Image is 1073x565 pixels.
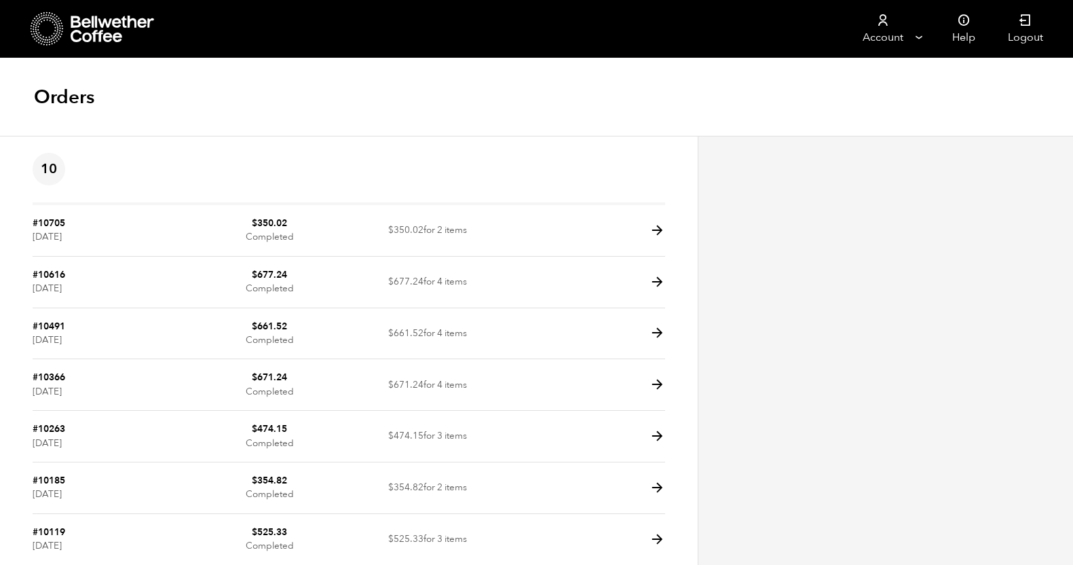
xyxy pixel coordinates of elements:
bdi: 350.02 [252,217,287,230]
td: Completed [191,359,349,411]
a: #10366 [33,371,65,384]
time: [DATE] [33,333,62,346]
a: #10705 [33,217,65,230]
time: [DATE] [33,539,62,552]
span: $ [388,378,394,391]
bdi: 474.15 [252,422,287,435]
a: #10616 [33,268,65,281]
span: $ [388,327,394,340]
span: $ [252,371,257,384]
span: 474.15 [388,429,423,442]
a: #10185 [33,474,65,487]
time: [DATE] [33,230,62,243]
td: for 4 items [349,308,507,360]
bdi: 677.24 [252,268,287,281]
bdi: 671.24 [252,371,287,384]
td: Completed [191,308,349,360]
td: Completed [191,205,349,257]
td: Completed [191,257,349,308]
span: $ [388,429,394,442]
span: 671.24 [388,378,423,391]
time: [DATE] [33,488,62,500]
td: Completed [191,411,349,462]
bdi: 525.33 [252,526,287,539]
bdi: 354.82 [252,474,287,487]
time: [DATE] [33,282,62,295]
a: #10491 [33,320,65,333]
a: #10263 [33,422,65,435]
td: Completed [191,462,349,514]
span: $ [252,268,257,281]
time: [DATE] [33,385,62,398]
span: $ [252,474,257,487]
td: for 3 items [349,411,507,462]
span: 661.52 [388,327,423,340]
span: 350.02 [388,223,423,236]
span: $ [252,526,257,539]
span: $ [388,532,394,545]
span: 354.82 [388,481,423,494]
span: $ [388,275,394,288]
span: $ [252,320,257,333]
a: #10119 [33,526,65,539]
time: [DATE] [33,437,62,450]
td: for 4 items [349,359,507,411]
span: 677.24 [388,275,423,288]
td: for 2 items [349,462,507,514]
span: $ [388,481,394,494]
span: $ [252,217,257,230]
span: 525.33 [388,532,423,545]
span: $ [388,223,394,236]
td: for 4 items [349,257,507,308]
bdi: 661.52 [252,320,287,333]
span: $ [252,422,257,435]
span: 10 [33,153,65,185]
h1: Orders [34,85,94,109]
td: for 2 items [349,205,507,257]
